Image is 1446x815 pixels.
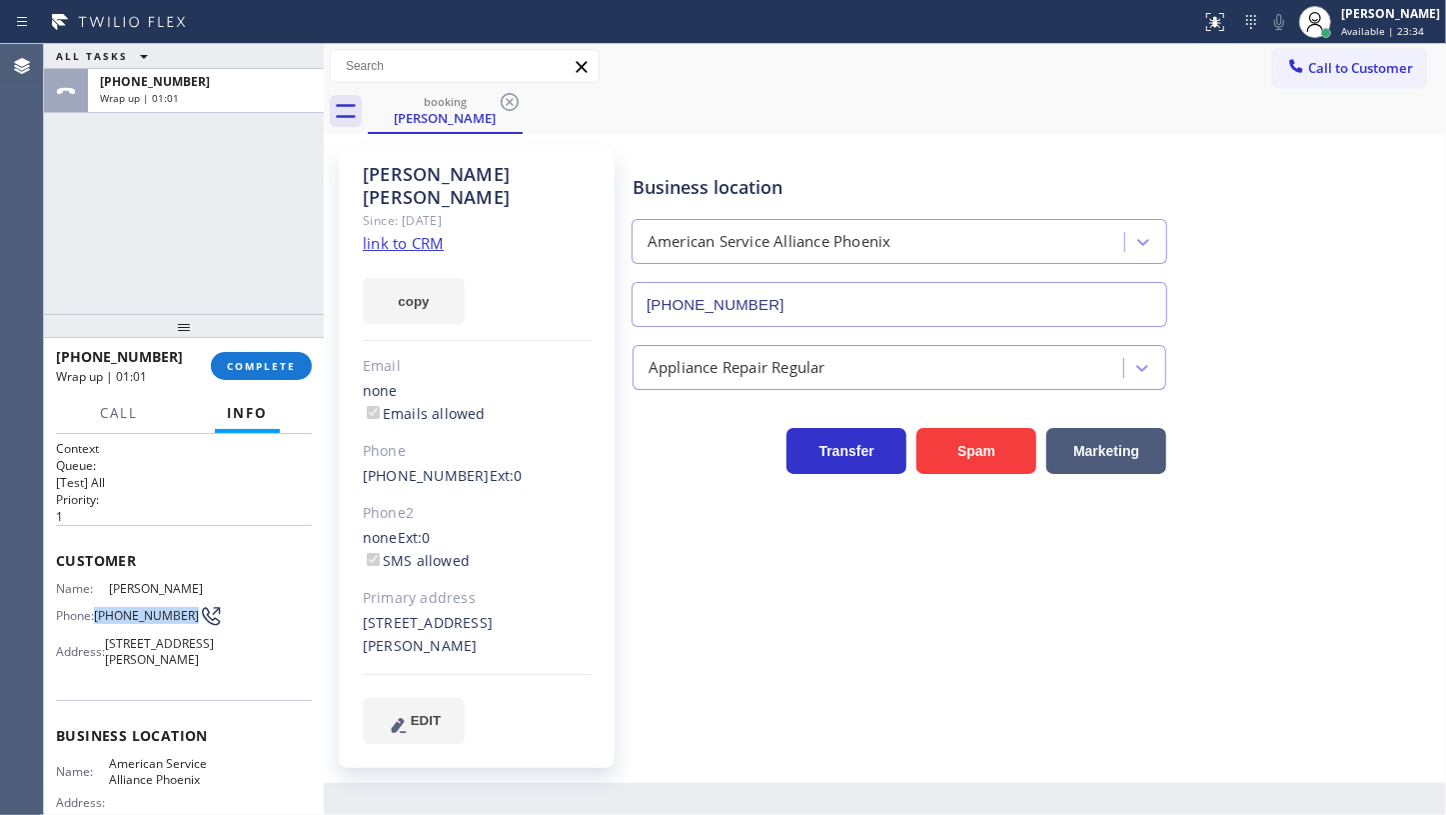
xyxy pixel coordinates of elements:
[109,756,209,787] span: American Service Alliance Phoenix
[105,636,214,667] span: [STREET_ADDRESS][PERSON_NAME]
[215,394,280,433] button: Info
[916,428,1036,474] button: Spam
[367,553,380,566] input: SMS allowed
[363,527,592,573] div: none
[1265,8,1293,36] button: Mute
[363,233,444,253] a: link to CRM
[1341,5,1440,22] div: [PERSON_NAME]
[786,428,906,474] button: Transfer
[363,404,486,423] label: Emails allowed
[363,440,592,463] div: Phone
[56,726,312,745] span: Business location
[227,359,296,373] span: COMPLETE
[1273,49,1426,87] button: Call to Customer
[363,209,592,232] div: Since: [DATE]
[56,644,105,659] span: Address:
[100,73,210,90] span: [PHONE_NUMBER]
[56,457,312,474] h2: Queue:
[363,163,592,209] div: [PERSON_NAME] [PERSON_NAME]
[363,698,465,744] button: EDIT
[363,612,592,658] div: [STREET_ADDRESS][PERSON_NAME]
[56,581,109,596] span: Name:
[88,394,150,433] button: Call
[370,94,521,109] div: booking
[1308,59,1413,77] span: Call to Customer
[56,440,312,457] h1: Context
[56,491,312,508] h2: Priority:
[227,404,268,422] span: Info
[94,608,199,623] span: [PHONE_NUMBER]
[648,231,891,254] div: American Service Alliance Phoenix
[363,355,592,378] div: Email
[363,466,490,485] a: [PHONE_NUMBER]
[56,347,183,366] span: [PHONE_NUMBER]
[44,44,168,68] button: ALL TASKS
[398,528,431,547] span: Ext: 0
[633,174,1166,201] div: Business location
[370,89,521,132] div: Rhanda Villamarin
[100,404,138,422] span: Call
[56,764,109,779] span: Name:
[411,713,441,728] span: EDIT
[109,581,209,596] span: [PERSON_NAME]
[490,466,523,485] span: Ext: 0
[363,587,592,610] div: Primary address
[100,91,179,105] span: Wrap up | 01:01
[363,278,465,324] button: copy
[56,474,312,491] p: [Test] All
[632,282,1167,327] input: Phone Number
[363,380,592,426] div: none
[367,406,380,419] input: Emails allowed
[331,50,599,82] input: Search
[56,795,109,810] span: Address:
[211,352,312,380] button: COMPLETE
[370,109,521,127] div: [PERSON_NAME]
[56,508,312,525] p: 1
[1341,24,1424,38] span: Available | 23:34
[363,551,470,570] label: SMS allowed
[56,551,312,570] span: Customer
[56,49,128,63] span: ALL TASKS
[1046,428,1166,474] button: Marketing
[649,356,825,379] div: Appliance Repair Regular
[363,502,592,525] div: Phone2
[56,608,94,623] span: Phone:
[56,368,147,385] span: Wrap up | 01:01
